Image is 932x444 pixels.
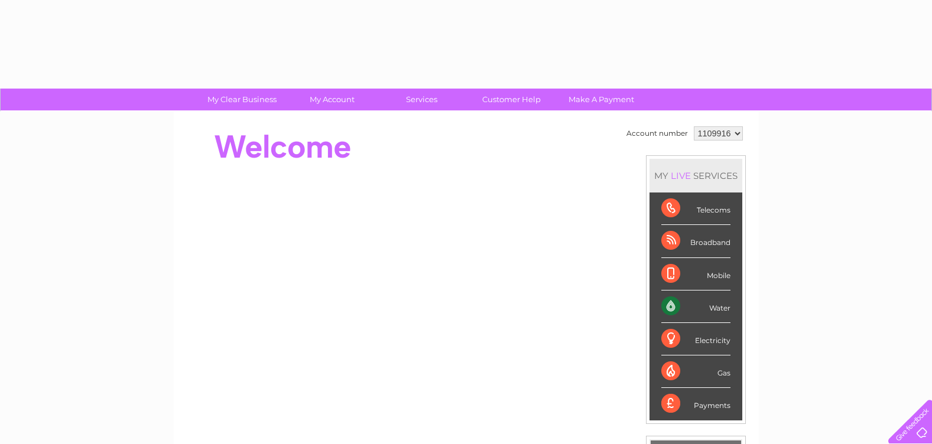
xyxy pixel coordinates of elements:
[553,89,650,110] a: Make A Payment
[668,170,693,181] div: LIVE
[661,388,730,420] div: Payments
[661,225,730,257] div: Broadband
[661,323,730,355] div: Electricity
[661,258,730,290] div: Mobile
[373,89,470,110] a: Services
[283,89,381,110] a: My Account
[624,123,691,143] td: Account number
[463,89,560,110] a: Customer Help
[661,192,730,225] div: Telecoms
[661,355,730,388] div: Gas
[650,159,742,192] div: MY SERVICES
[193,89,291,110] a: My Clear Business
[661,290,730,323] div: Water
